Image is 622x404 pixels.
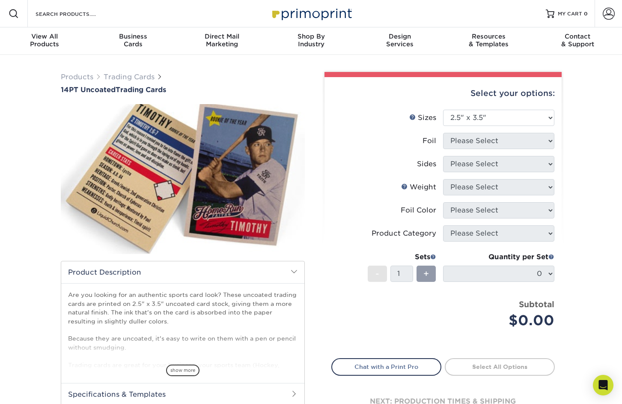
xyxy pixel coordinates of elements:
[178,33,267,48] div: Marketing
[417,159,436,169] div: Sides
[375,267,379,280] span: -
[355,33,444,48] div: Services
[331,77,555,110] div: Select your options:
[61,261,304,283] h2: Product Description
[533,33,622,48] div: & Support
[401,182,436,192] div: Weight
[423,136,436,146] div: Foil
[444,33,533,40] span: Resources
[443,252,554,262] div: Quantity per Set
[178,33,267,40] span: Direct Mail
[558,10,582,18] span: MY CART
[267,33,356,40] span: Shop By
[61,86,116,94] span: 14PT Uncoated
[89,33,178,48] div: Cards
[584,11,588,17] span: 0
[331,358,441,375] a: Chat with a Print Pro
[449,310,554,331] div: $0.00
[368,252,436,262] div: Sets
[533,27,622,55] a: Contact& Support
[355,33,444,40] span: Design
[445,358,555,375] a: Select All Options
[61,95,305,263] img: 14PT Uncoated 01
[267,33,356,48] div: Industry
[372,228,436,239] div: Product Category
[89,27,178,55] a: BusinessCards
[533,33,622,40] span: Contact
[444,33,533,48] div: & Templates
[61,86,305,94] a: 14PT UncoatedTrading Cards
[401,205,436,215] div: Foil Color
[593,375,613,395] div: Open Intercom Messenger
[61,73,93,81] a: Products
[444,27,533,55] a: Resources& Templates
[409,113,436,123] div: Sizes
[519,299,554,309] strong: Subtotal
[104,73,155,81] a: Trading Cards
[68,290,298,386] p: Are you looking for an authentic sports card look? These uncoated trading cards are printed on 2....
[268,4,354,23] img: Primoprint
[355,27,444,55] a: DesignServices
[423,267,429,280] span: +
[178,27,267,55] a: Direct MailMarketing
[267,27,356,55] a: Shop ByIndustry
[89,33,178,40] span: Business
[35,9,118,19] input: SEARCH PRODUCTS.....
[61,86,305,94] h1: Trading Cards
